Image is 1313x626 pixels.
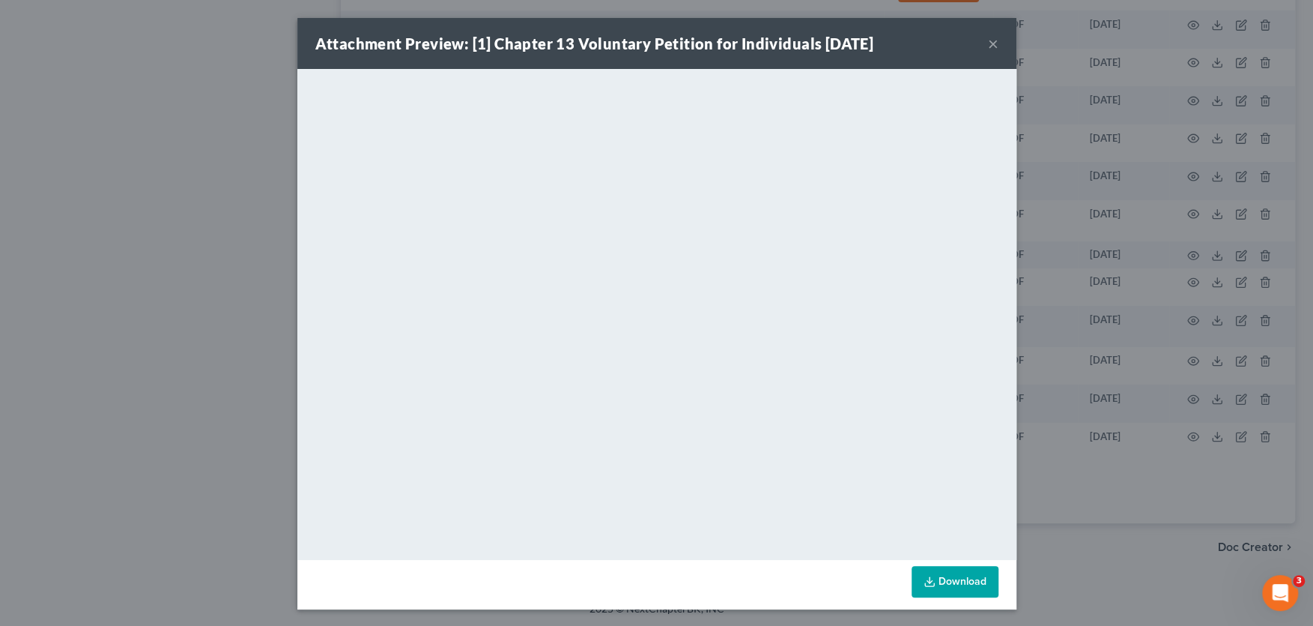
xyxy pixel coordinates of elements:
[297,69,1016,556] iframe: <object ng-attr-data='[URL][DOMAIN_NAME]' type='application/pdf' width='100%' height='650px'></ob...
[1262,575,1298,611] iframe: Intercom live chat
[988,34,998,52] button: ×
[912,566,998,598] a: Download
[315,34,873,52] strong: Attachment Preview: [1] Chapter 13 Voluntary Petition for Individuals [DATE]
[1293,575,1305,587] span: 3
